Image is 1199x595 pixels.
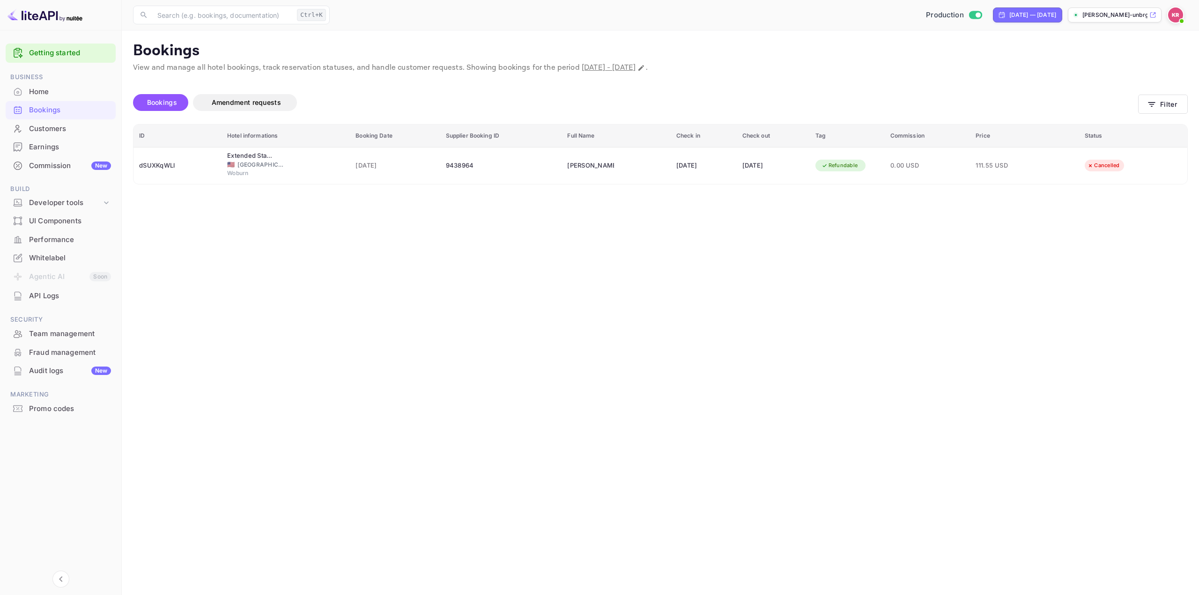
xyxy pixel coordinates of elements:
span: Production [926,10,964,21]
div: Customers [6,120,116,138]
div: API Logs [29,291,111,301]
a: Earnings [6,138,116,155]
div: [DATE] — [DATE] [1009,11,1056,19]
div: Fraud management [29,347,111,358]
div: Performance [29,235,111,245]
button: Collapse navigation [52,571,69,588]
div: Getting started [6,44,116,63]
img: Kobus Roux [1168,7,1183,22]
span: Security [6,315,116,325]
input: Search (e.g. bookings, documentation) [152,6,293,24]
a: Customers [6,120,116,137]
a: Team management [6,325,116,342]
p: [PERSON_NAME]-unbrg.[PERSON_NAME]... [1082,11,1147,19]
div: Audit logs [29,366,111,376]
div: Home [29,87,111,97]
span: Business [6,72,116,82]
div: Commission [29,161,111,171]
a: Audit logsNew [6,362,116,379]
div: Team management [6,325,116,343]
div: Audit logsNew [6,362,116,380]
div: Bookings [29,105,111,116]
div: Team management [29,329,111,339]
span: Build [6,184,116,194]
a: Bookings [6,101,116,118]
a: UI Components [6,212,116,229]
a: Getting started [29,48,111,59]
div: Earnings [6,138,116,156]
div: Fraud management [6,344,116,362]
div: CommissionNew [6,157,116,175]
div: Developer tools [6,195,116,211]
div: Whitelabel [29,253,111,264]
div: Ctrl+K [297,9,326,21]
a: Home [6,83,116,100]
img: LiteAPI logo [7,7,82,22]
a: Fraud management [6,344,116,361]
span: Marketing [6,389,116,400]
div: UI Components [29,216,111,227]
div: Whitelabel [6,249,116,267]
div: New [91,162,111,170]
a: Whitelabel [6,249,116,266]
div: Performance [6,231,116,249]
div: Customers [29,124,111,134]
a: API Logs [6,287,116,304]
div: Promo codes [6,400,116,418]
a: Promo codes [6,400,116,417]
a: CommissionNew [6,157,116,174]
div: Switch to Sandbox mode [922,10,985,21]
div: Bookings [6,101,116,119]
div: UI Components [6,212,116,230]
div: Promo codes [29,404,111,414]
div: Earnings [29,142,111,153]
div: Developer tools [29,198,102,208]
div: API Logs [6,287,116,305]
a: Performance [6,231,116,248]
div: Home [6,83,116,101]
div: New [91,367,111,375]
